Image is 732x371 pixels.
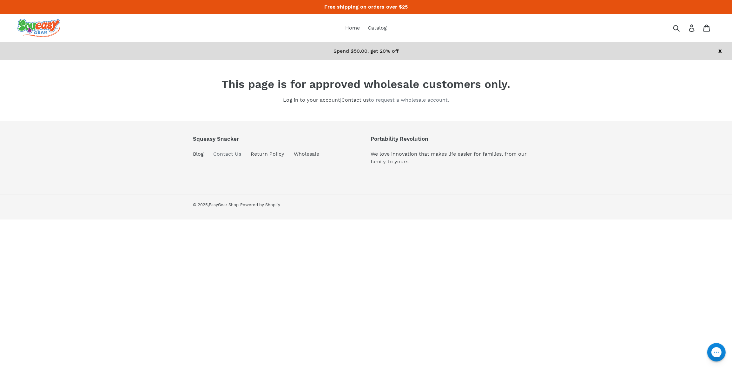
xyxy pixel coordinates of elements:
a: Log in to your account [283,97,340,103]
a: Wholesale [294,151,320,157]
a: X [718,48,722,54]
a: Powered by Shopify [241,202,280,207]
a: Contact Us [214,151,241,157]
p: We love innovation that makes life easier for families, from our family to yours. [371,150,539,165]
a: Home [342,23,363,33]
p: Portability Revolution [371,136,539,142]
span: Home [345,25,360,31]
a: Return Policy [251,151,285,157]
a: Blog [193,151,204,157]
a: EasyGear Shop [209,202,239,207]
input: Search [675,21,693,35]
a: Contact us [341,97,369,103]
a: Catalog [365,23,390,33]
span: Catalog [368,25,387,31]
small: © 2025, [193,202,239,207]
p: Squeasy Snacker [193,136,320,142]
img: squeasy gear snacker portable food pouch [17,19,60,37]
